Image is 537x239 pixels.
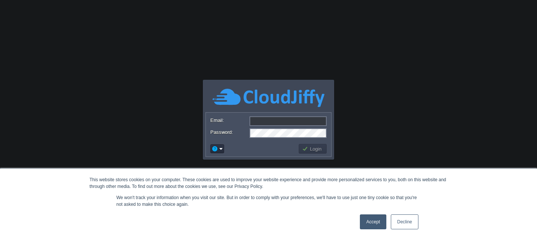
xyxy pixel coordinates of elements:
[302,145,324,152] button: Login
[116,194,421,208] p: We won't track your information when you visit our site. But in order to comply with your prefere...
[391,214,418,229] a: Decline
[89,176,447,190] div: This website stores cookies on your computer. These cookies are used to improve your website expe...
[210,116,249,124] label: Email:
[213,88,324,108] img: CloudJiffy
[360,214,386,229] a: Accept
[210,128,249,136] label: Password:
